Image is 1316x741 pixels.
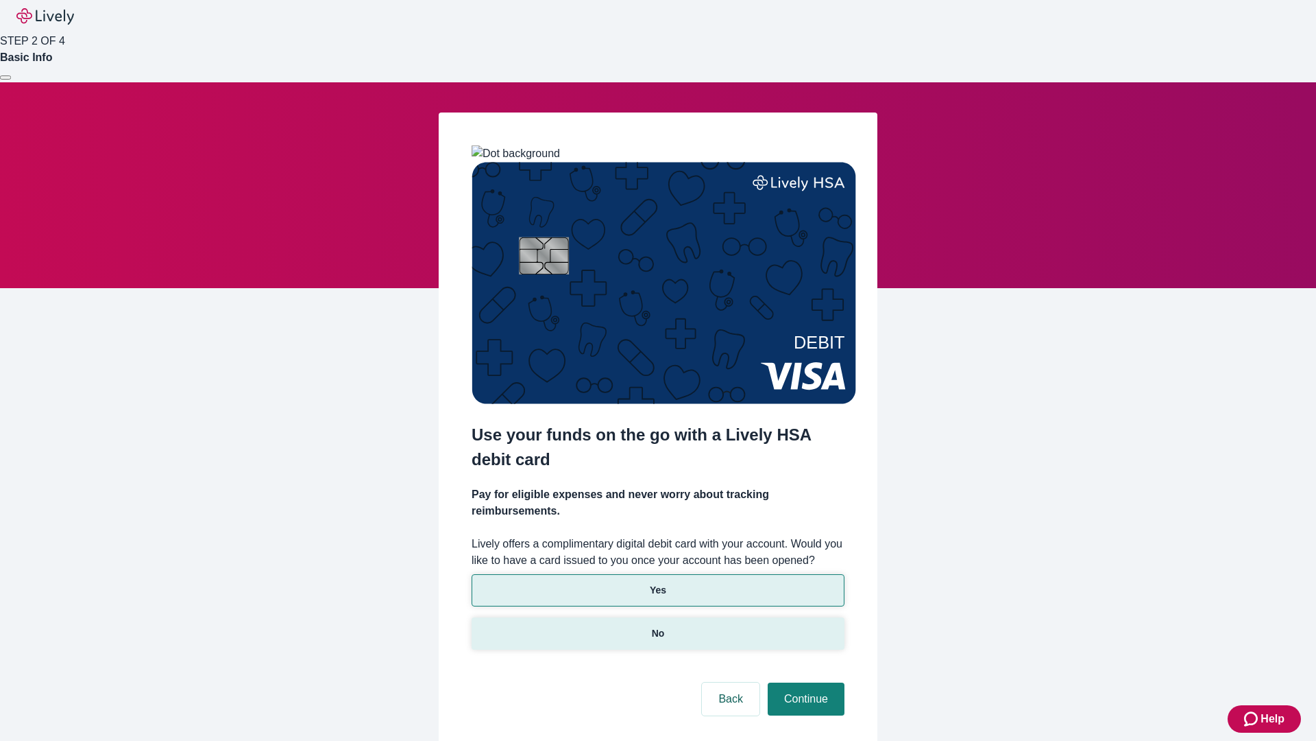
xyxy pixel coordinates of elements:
[472,162,856,404] img: Debit card
[472,423,844,472] h2: Use your funds on the go with a Lively HSA debit card
[472,145,560,162] img: Dot background
[472,574,844,607] button: Yes
[1228,705,1301,733] button: Zendesk support iconHelp
[1260,711,1284,727] span: Help
[16,8,74,25] img: Lively
[652,626,665,641] p: No
[472,536,844,569] label: Lively offers a complimentary digital debit card with your account. Would you like to have a card...
[472,617,844,650] button: No
[472,486,844,519] h4: Pay for eligible expenses and never worry about tracking reimbursements.
[702,683,759,716] button: Back
[768,683,844,716] button: Continue
[650,583,666,598] p: Yes
[1244,711,1260,727] svg: Zendesk support icon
